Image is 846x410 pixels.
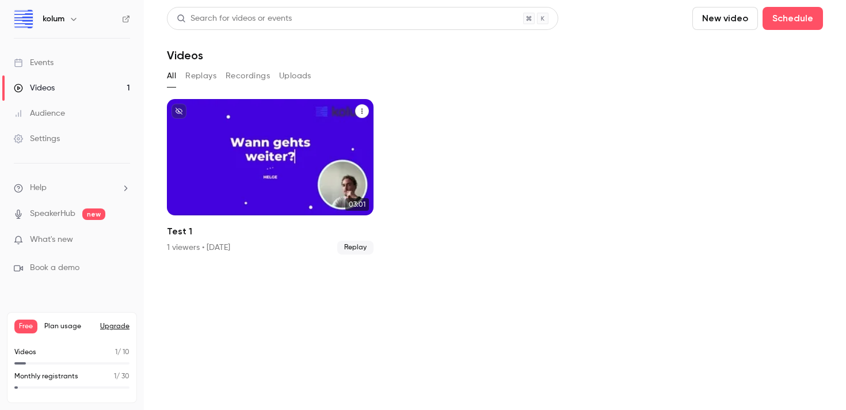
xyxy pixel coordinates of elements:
span: What's new [30,234,73,246]
span: 03:01 [345,198,369,211]
button: All [167,67,176,85]
h1: Videos [167,48,203,62]
button: Uploads [279,67,311,85]
button: Schedule [763,7,823,30]
button: Upgrade [100,322,129,331]
div: Settings [14,133,60,145]
div: Search for videos or events [177,13,292,25]
section: Videos [167,7,823,403]
p: Videos [14,347,36,358]
img: kolum [14,10,33,28]
div: Audience [14,108,65,119]
p: / 10 [115,347,129,358]
div: Videos [14,82,55,94]
div: Events [14,57,54,69]
span: Free [14,320,37,333]
button: New video [692,7,758,30]
span: new [82,208,105,220]
h2: Test 1 [167,225,374,238]
a: 03:01Test 11 viewers • [DATE]Replay [167,99,374,255]
button: Recordings [226,67,270,85]
span: 1 [115,349,117,356]
li: Test 1 [167,99,374,255]
p: Monthly registrants [14,371,78,382]
ul: Videos [167,99,823,255]
button: unpublished [172,104,186,119]
span: Replay [337,241,374,255]
div: 1 viewers • [DATE] [167,242,230,253]
span: Book a demo [30,262,79,274]
h6: kolum [43,13,64,25]
span: 1 [114,373,116,380]
p: / 30 [114,371,129,382]
span: Help [30,182,47,194]
a: SpeakerHub [30,208,75,220]
button: Replays [185,67,216,85]
span: Plan usage [44,322,93,331]
li: help-dropdown-opener [14,182,130,194]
